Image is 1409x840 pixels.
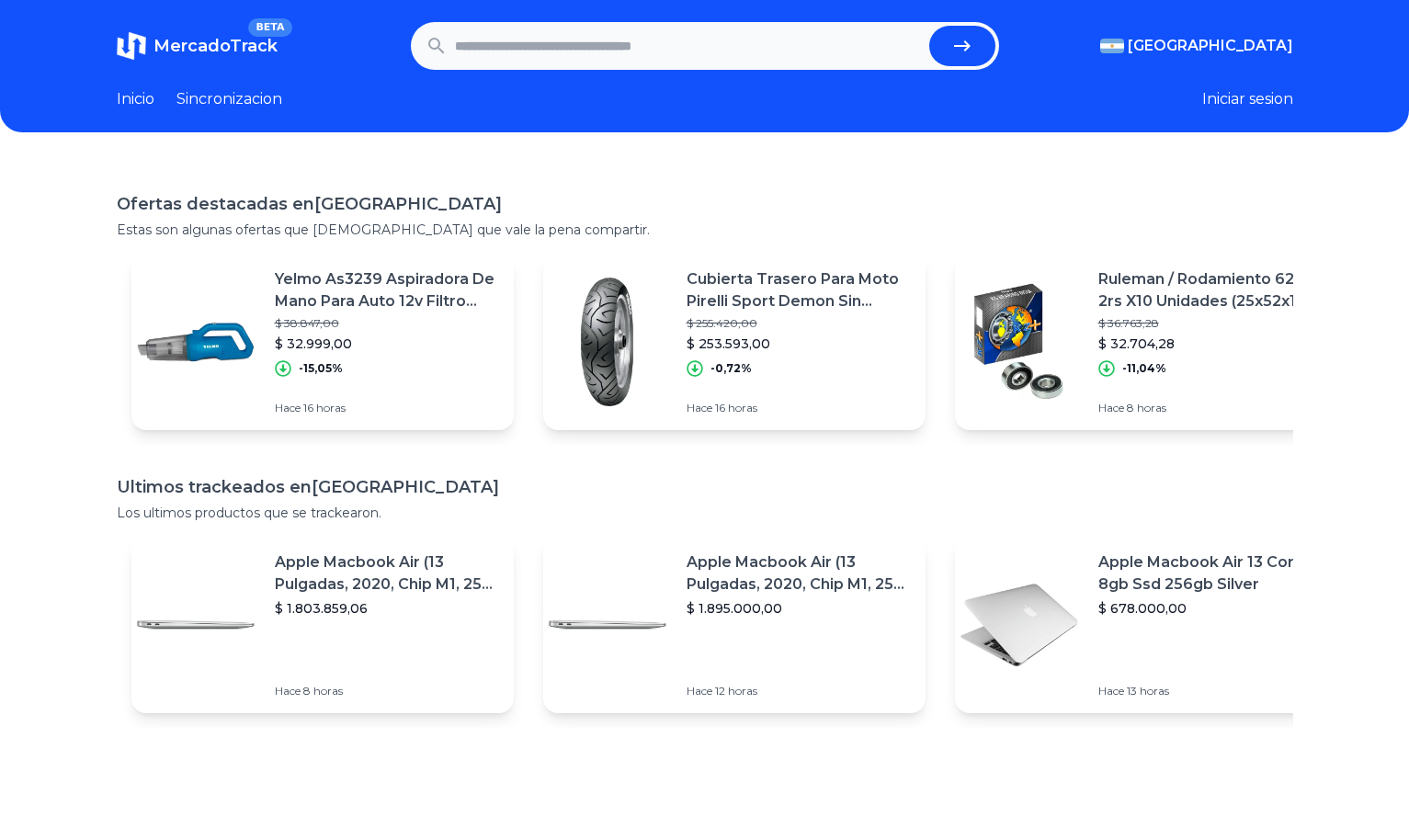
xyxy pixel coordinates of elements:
[687,401,911,415] p: Hace 16 horas
[543,254,926,430] a: Featured imageCubierta Trasero Para Moto Pirelli Sport Demon Sin Cámara De 140/70-17 H 66 X 1 Uni...
[117,221,1293,239] p: Estas son algunas ofertas que [DEMOGRAPHIC_DATA] que vale la pena compartir.
[117,31,146,61] img: MercadoTrack
[275,335,499,353] p: $ 32.999,00
[543,537,926,713] a: Featured imageApple Macbook Air (13 Pulgadas, 2020, Chip M1, 256 Gb De Ssd, 8 Gb De Ram) - Plata$...
[299,361,343,376] p: -15,05%
[275,684,499,698] p: Hace 8 horas
[248,18,291,37] span: BETA
[1100,35,1293,57] button: [GEOGRAPHIC_DATA]
[710,361,752,376] p: -0,72%
[153,36,278,56] span: MercadoTrack
[955,278,1084,406] img: Featured image
[687,268,911,312] p: Cubierta Trasero Para Moto Pirelli Sport Demon Sin Cámara De 140/70-17 H 66 X 1 Unidad
[275,268,499,312] p: Yelmo As3239 Aspiradora De Mano Para Auto 12v Filtro Hepa
[687,316,911,331] p: $ 255.420,00
[955,561,1084,689] img: Featured image
[1202,88,1293,110] button: Iniciar sesion
[275,551,499,596] p: Apple Macbook Air (13 Pulgadas, 2020, Chip M1, 256 Gb De Ssd, 8 Gb De Ram) - Plata
[131,537,514,713] a: Featured imageApple Macbook Air (13 Pulgadas, 2020, Chip M1, 256 Gb De Ssd, 8 Gb De Ram) - Plata$...
[131,278,260,406] img: Featured image
[275,599,499,618] p: $ 1.803.859,06
[117,474,1293,500] h1: Ultimos trackeados en [GEOGRAPHIC_DATA]
[176,88,282,110] a: Sincronizacion
[117,88,154,110] a: Inicio
[687,551,911,596] p: Apple Macbook Air (13 Pulgadas, 2020, Chip M1, 256 Gb De Ssd, 8 Gb De Ram) - Plata
[131,561,260,689] img: Featured image
[131,254,514,430] a: Featured imageYelmo As3239 Aspiradora De Mano Para Auto 12v Filtro Hepa$ 38.847,00$ 32.999,00-15,...
[1128,35,1293,57] span: [GEOGRAPHIC_DATA]
[955,254,1337,430] a: Featured imageRuleman / Rodamiento 6205 2rs X10 Unidades (25x52x15)$ 36.763,28$ 32.704,28-11,04%H...
[1098,599,1323,618] p: $ 678.000,00
[1122,361,1166,376] p: -11,04%
[687,599,911,618] p: $ 1.895.000,00
[1098,684,1323,698] p: Hace 13 horas
[543,278,672,406] img: Featured image
[543,561,672,689] img: Featured image
[1098,316,1323,331] p: $ 36.763,28
[117,191,1293,217] h1: Ofertas destacadas en [GEOGRAPHIC_DATA]
[1098,401,1323,415] p: Hace 8 horas
[1100,39,1124,53] img: Argentina
[117,504,1293,522] p: Los ultimos productos que se trackearon.
[1098,551,1323,596] p: Apple Macbook Air 13 Core I5 8gb Ssd 256gb Silver
[275,316,499,331] p: $ 38.847,00
[275,401,499,415] p: Hace 16 horas
[687,335,911,353] p: $ 253.593,00
[687,684,911,698] p: Hace 12 horas
[955,537,1337,713] a: Featured imageApple Macbook Air 13 Core I5 8gb Ssd 256gb Silver$ 678.000,00Hace 13 horas
[117,31,278,61] a: MercadoTrackBETA
[1098,268,1323,312] p: Ruleman / Rodamiento 6205 2rs X10 Unidades (25x52x15)
[1098,335,1323,353] p: $ 32.704,28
